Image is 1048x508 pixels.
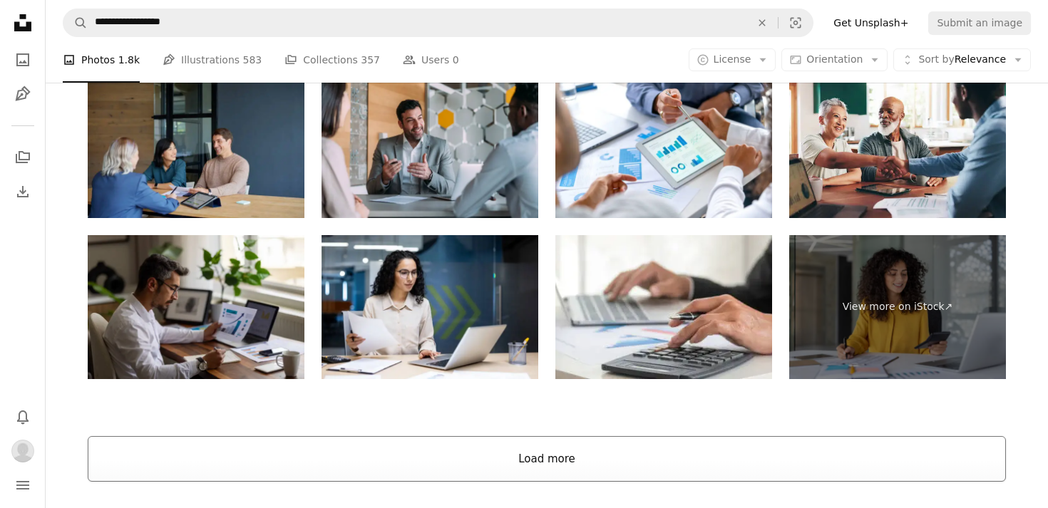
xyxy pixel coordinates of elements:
[453,52,459,68] span: 0
[63,9,88,36] button: Search Unsplash
[781,48,888,71] button: Orientation
[555,73,772,218] img: Close up of three people looking at financial data with graphs and charts.
[789,73,1006,218] img: Handshake, thank you and old couple with financial advisor for retirement fund, fraud protection ...
[163,37,262,83] a: Illustrations 583
[243,52,262,68] span: 583
[825,11,917,34] a: Get Unsplash+
[9,471,37,499] button: Menu
[714,53,751,65] span: License
[555,235,772,380] img: Banner Asian Business man hands using calculator counting tax financial bill. Tax audit Finacial ...
[322,235,538,380] img: Serious and pensive business woman behind paper work inside office, female financier worker think...
[11,440,34,462] img: Avatar of user Hannah Wilson
[88,73,304,218] img: Mixed race couple meeting financial advisor in office
[284,37,380,83] a: Collections 357
[779,9,813,36] button: Visual search
[9,80,37,108] a: Illustrations
[361,52,380,68] span: 357
[9,437,37,465] button: Profile
[918,53,1006,67] span: Relevance
[403,37,459,83] a: Users 0
[9,403,37,431] button: Notifications
[789,235,1006,380] a: View more on iStock↗
[322,73,538,218] img: Group of business persons talking in the office.
[63,9,813,37] form: Find visuals sitewide
[928,11,1031,34] button: Submit an image
[9,143,37,172] a: Collections
[88,436,1006,482] button: Load more
[88,235,304,380] img: Businessman working on Financial Report of corporate operations, balance
[918,53,954,65] span: Sort by
[806,53,863,65] span: Orientation
[9,177,37,206] a: Download History
[746,9,778,36] button: Clear
[689,48,776,71] button: License
[9,9,37,40] a: Home — Unsplash
[893,48,1031,71] button: Sort byRelevance
[9,46,37,74] a: Photos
